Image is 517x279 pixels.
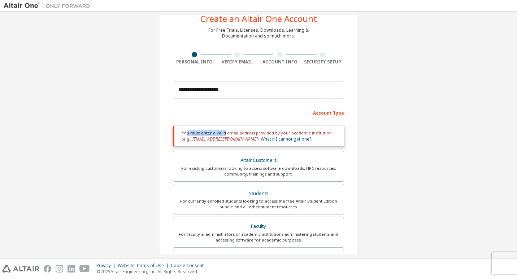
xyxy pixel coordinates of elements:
img: instagram.svg [56,265,63,273]
div: Altair Customers [178,155,339,165]
p: © 2025 Altair Engineering, Inc. All Rights Reserved. [96,269,208,275]
div: Students [178,189,339,199]
img: linkedin.svg [68,265,75,273]
img: Altair One [4,2,94,9]
div: Cookie Consent [171,263,208,269]
div: Personal Info [173,59,216,65]
div: Account Info [258,59,301,65]
div: Create an Altair One Account [200,14,317,23]
img: altair_logo.svg [2,265,39,273]
a: What if I cannot get one? [261,136,311,142]
div: Verify Email [216,59,259,65]
div: You must enter a valid email address provided by your academic institution (e.g., ). [173,126,344,146]
div: Security Setup [301,59,344,65]
div: Privacy [96,263,118,269]
span: [EMAIL_ADDRESS][DOMAIN_NAME] [192,136,257,142]
img: facebook.svg [44,265,51,273]
div: Account Type [173,107,344,118]
img: youtube.svg [79,265,90,273]
div: For existing customers looking to access software downloads, HPC resources, community, trainings ... [178,165,339,177]
div: For Free Trials, Licenses, Downloads, Learning & Documentation and so much more. [208,27,309,39]
div: For currently enrolled students looking to access the free Altair Student Edition bundle and all ... [178,198,339,210]
div: Faculty [178,221,339,231]
div: Website Terms of Use [118,263,171,269]
div: For faculty & administrators of academic institutions administering students and accessing softwa... [178,231,339,243]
